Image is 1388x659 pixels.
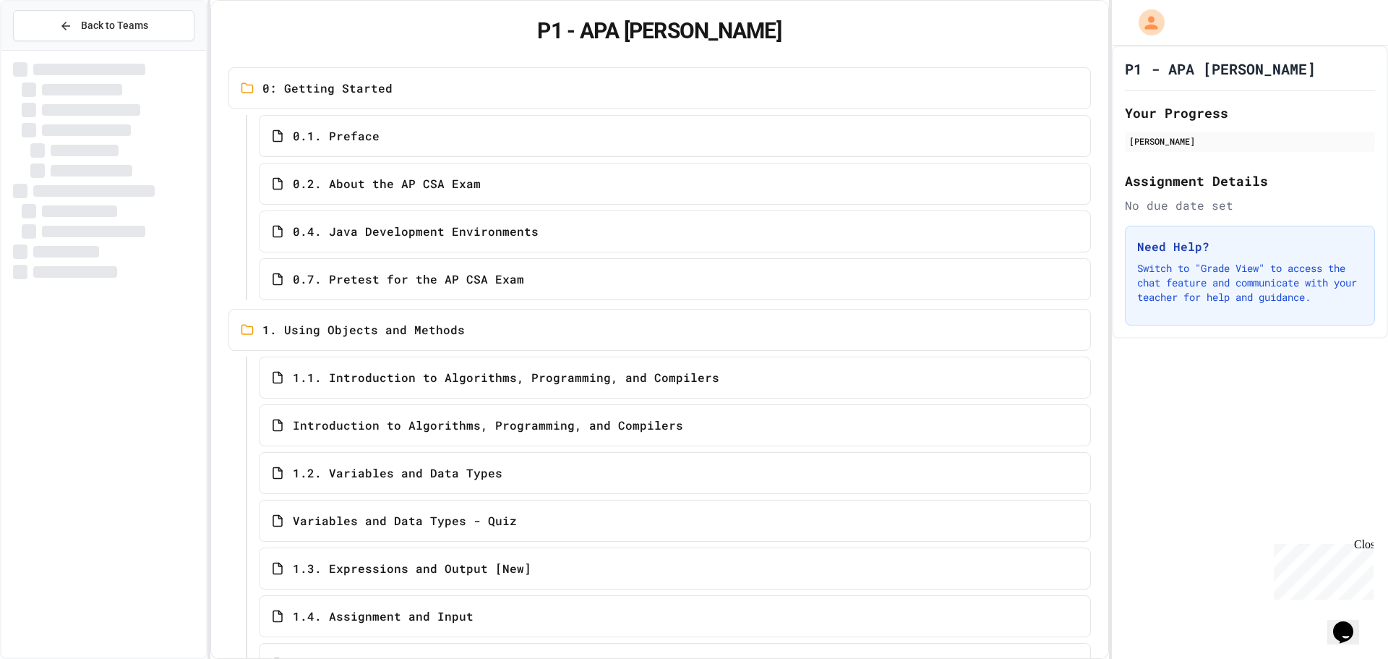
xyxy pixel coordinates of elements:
[293,608,474,625] span: 1.4. Assignment and Input
[1125,59,1316,79] h1: P1 - APA [PERSON_NAME]
[1123,6,1168,39] div: My Account
[1327,601,1374,645] iframe: chat widget
[1129,135,1371,148] div: [PERSON_NAME]
[262,80,393,97] span: 0: Getting Started
[259,595,1091,637] a: 1.4. Assignment and Input
[6,6,100,92] div: Chat with us now!Close
[228,18,1091,44] h1: P1 - APA [PERSON_NAME]
[293,223,539,240] span: 0.4. Java Development Environments
[293,369,719,386] span: 1.1. Introduction to Algorithms, Programming, and Compilers
[293,512,517,530] span: Variables and Data Types - Quiz
[1125,103,1375,123] h2: Your Progress
[293,560,531,577] span: 1.3. Expressions and Output [New]
[259,115,1091,157] a: 0.1. Preface
[293,127,380,145] span: 0.1. Preface
[259,404,1091,446] a: Introduction to Algorithms, Programming, and Compilers
[259,452,1091,494] a: 1.2. Variables and Data Types
[293,271,524,288] span: 0.7. Pretest for the AP CSA Exam
[293,464,502,482] span: 1.2. Variables and Data Types
[293,175,481,192] span: 0.2. About the AP CSA Exam
[1268,538,1374,600] iframe: chat widget
[13,10,194,41] button: Back to Teams
[1125,197,1375,214] div: No due date set
[81,18,148,33] span: Back to Teams
[259,163,1091,205] a: 0.2. About the AP CSA Exam
[1125,171,1375,191] h2: Assignment Details
[1137,238,1363,255] h3: Need Help?
[293,417,683,434] span: Introduction to Algorithms, Programming, and Compilers
[262,321,465,339] span: 1. Using Objects and Methods
[259,357,1091,399] a: 1.1. Introduction to Algorithms, Programming, and Compilers
[1137,261,1363,305] p: Switch to "Grade View" to access the chat feature and communicate with your teacher for help and ...
[259,548,1091,590] a: 1.3. Expressions and Output [New]
[259,500,1091,542] a: Variables and Data Types - Quiz
[259,211,1091,252] a: 0.4. Java Development Environments
[259,258,1091,300] a: 0.7. Pretest for the AP CSA Exam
